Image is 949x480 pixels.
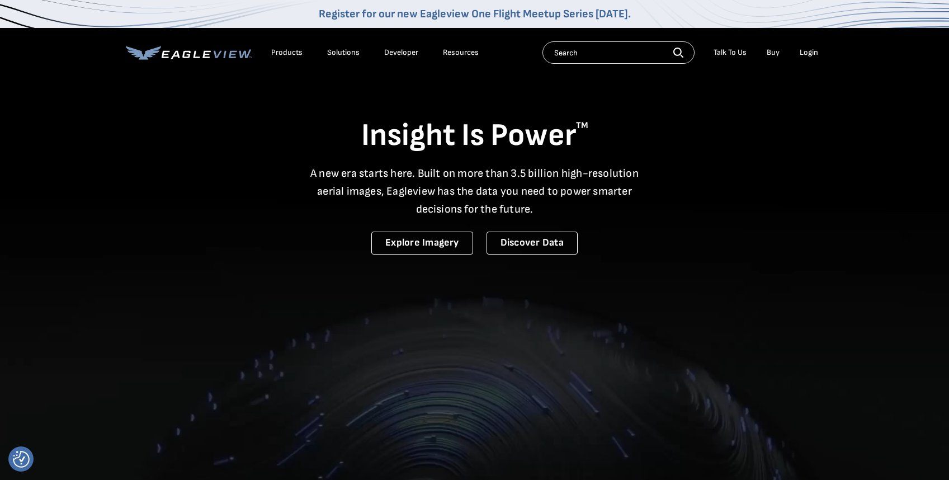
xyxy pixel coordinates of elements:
[304,164,646,218] p: A new era starts here. Built on more than 3.5 billion high-resolution aerial images, Eagleview ha...
[13,451,30,468] button: Consent Preferences
[319,7,631,21] a: Register for our new Eagleview One Flight Meetup Series [DATE].
[767,48,780,58] a: Buy
[371,232,473,255] a: Explore Imagery
[800,48,818,58] div: Login
[714,48,747,58] div: Talk To Us
[271,48,303,58] div: Products
[542,41,695,64] input: Search
[576,120,588,131] sup: TM
[384,48,418,58] a: Developer
[327,48,360,58] div: Solutions
[13,451,30,468] img: Revisit consent button
[443,48,479,58] div: Resources
[487,232,578,255] a: Discover Data
[126,116,824,156] h1: Insight Is Power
